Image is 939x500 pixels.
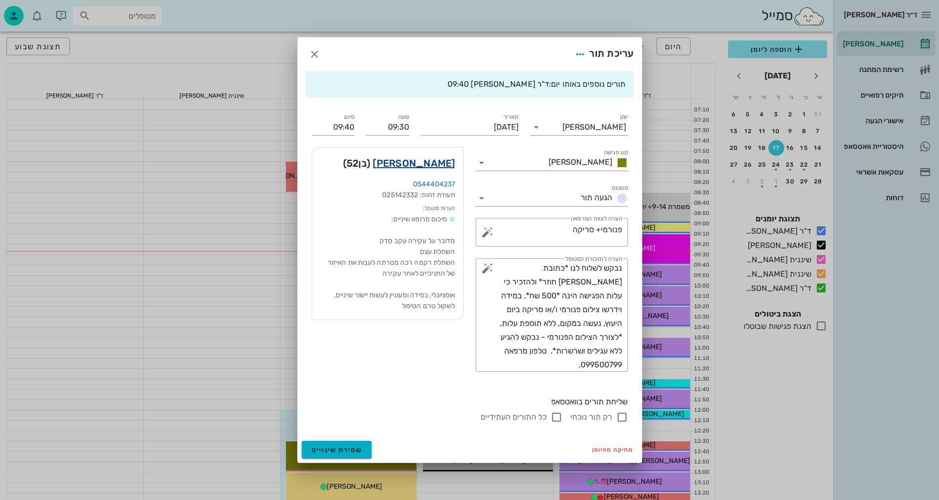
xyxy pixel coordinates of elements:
small: הערות מטופל: [423,205,455,212]
div: [PERSON_NAME] [562,123,626,132]
label: סיום [344,113,354,121]
span: [PERSON_NAME] [549,157,612,167]
div: שליחת תורים בוואטסאפ [312,396,628,407]
label: סוג פגישה [603,149,628,156]
a: 0544404237 [413,180,455,188]
label: סטטוס [612,184,628,192]
div: יומן[PERSON_NAME] [530,119,628,135]
a: [PERSON_NAME] [373,155,455,171]
span: סיכום מרופא שיניים: מדובר על עקירה עקב סדק השתלת עצם השתלת רקמה רכה מטרתה לעבות את האיזור של החני... [326,215,455,310]
div: תורים נוספים באותו יום: [313,79,626,90]
button: מחיקה מהיומן [588,443,638,457]
span: (בן ) [343,155,371,171]
div: סטטוסהגעה תור [476,190,628,206]
label: שעה [398,113,409,121]
div: תעודת זהות: 025142332 [320,190,455,201]
label: הערה לתזכורת למטופל [565,255,622,263]
span: הגעה תור [581,193,612,202]
label: רק תור נוכחי [570,412,612,422]
span: מחיקה מהיומן [592,446,634,453]
span: שמירת שינויים [312,446,362,454]
label: כל התורים העתידיים [481,412,547,422]
div: עריכת תור [571,45,633,63]
span: ד"ר [PERSON_NAME] 09:40 [448,79,549,89]
label: תאריך [503,113,519,121]
label: הערה לצוות המרפאה [570,215,622,222]
span: 52 [347,157,359,169]
button: שמירת שינויים [302,441,372,459]
label: יומן [620,113,628,121]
